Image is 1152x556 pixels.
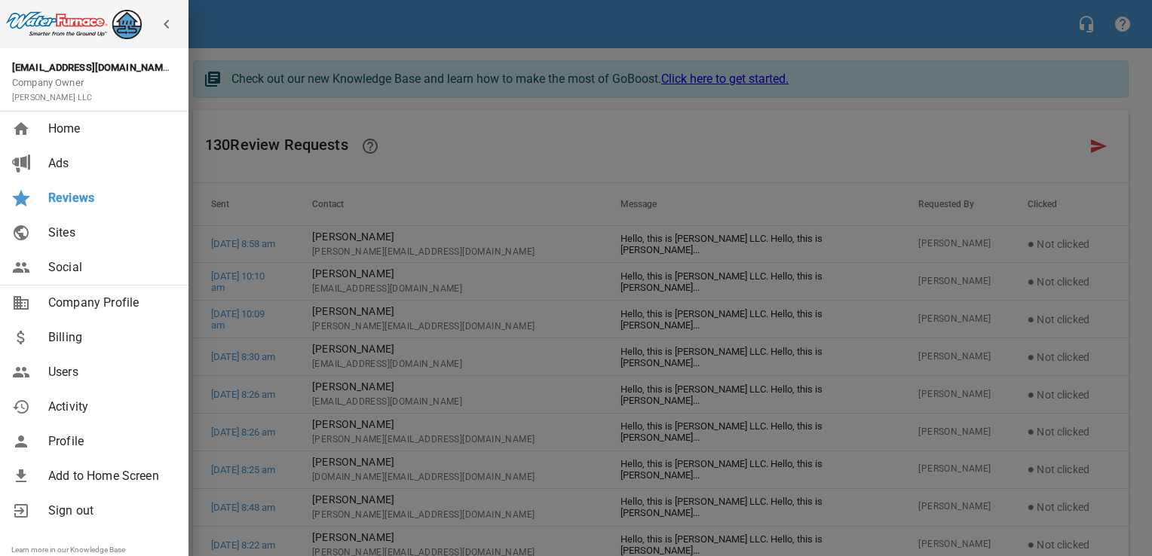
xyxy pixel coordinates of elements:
a: Learn more in our Knowledge Base [11,545,125,554]
span: Ads [48,154,170,173]
span: Activity [48,398,170,416]
span: Sites [48,224,170,242]
span: Add to Home Screen [48,467,170,485]
span: Billing [48,328,170,347]
span: Home [48,120,170,138]
span: Company Profile [48,294,170,312]
span: Social [48,258,170,276]
span: Reviews [48,189,170,207]
span: Sign out [48,502,170,520]
span: Users [48,363,170,381]
span: Company Owner [12,77,92,103]
small: [PERSON_NAME] LLC [12,93,92,102]
strong: [EMAIL_ADDRESS][DOMAIN_NAME] [12,62,171,73]
img: waterfurnace_logo.png [6,6,142,39]
span: Profile [48,432,170,451]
